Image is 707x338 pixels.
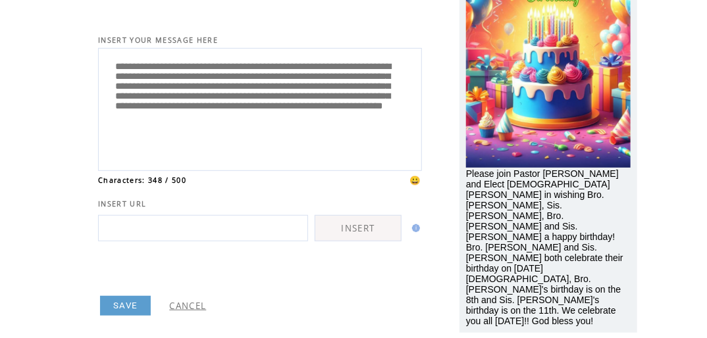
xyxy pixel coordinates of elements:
span: Please join Pastor [PERSON_NAME] and Elect [DEMOGRAPHIC_DATA][PERSON_NAME] in wishing Bro. [PERSO... [466,168,623,326]
a: SAVE [100,296,151,316]
a: INSERT [315,215,402,241]
span: 😀 [410,174,422,186]
span: Characters: 348 / 500 [98,176,186,185]
a: CANCEL [169,300,206,312]
img: help.gif [408,224,420,232]
span: INSERT URL [98,199,146,208]
span: INSERT YOUR MESSAGE HERE [98,36,218,45]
